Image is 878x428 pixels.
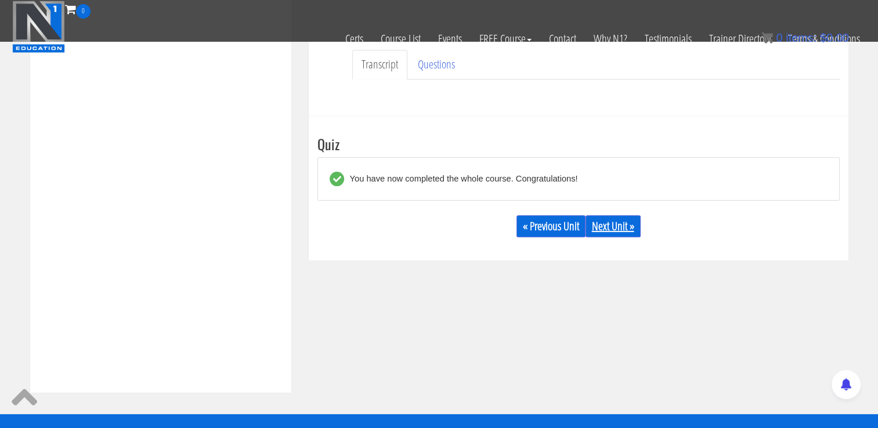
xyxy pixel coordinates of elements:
[471,19,540,59] a: FREE Course
[786,31,816,44] span: items:
[65,1,91,17] a: 0
[761,31,849,44] a: 0 items: $0.00
[700,19,779,59] a: Trainer Directory
[352,50,407,79] a: Transcript
[409,50,464,79] a: Questions
[820,31,826,44] span: $
[776,31,782,44] span: 0
[344,172,578,186] div: You have now completed the whole course. Congratulations!
[516,215,586,237] a: « Previous Unit
[540,19,585,59] a: Contact
[12,1,65,53] img: n1-education
[636,19,700,59] a: Testimonials
[337,19,372,59] a: Certs
[76,4,91,19] span: 0
[820,31,849,44] bdi: 0.00
[586,215,641,237] a: Next Unit »
[761,32,773,43] img: icon11.png
[585,19,636,59] a: Why N1?
[429,19,471,59] a: Events
[779,19,869,59] a: Terms & Conditions
[317,136,840,151] h3: Quiz
[372,19,429,59] a: Course List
